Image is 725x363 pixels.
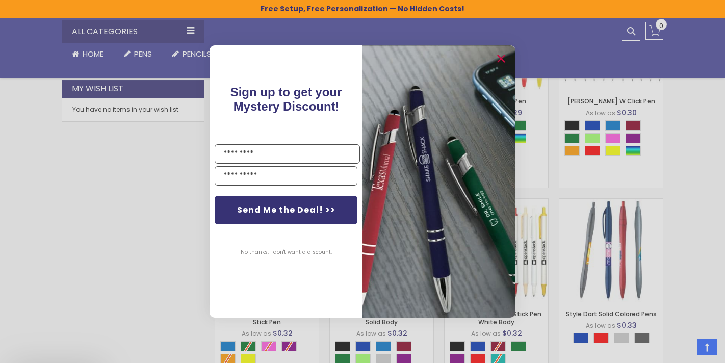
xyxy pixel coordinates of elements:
button: Close dialog [493,50,509,67]
span: Sign up to get your Mystery Discount [230,85,342,113]
button: Send Me the Deal! >> [215,196,357,224]
img: pop-up-image [362,45,515,317]
button: No thanks, I don't want a discount. [236,240,337,265]
iframe: Google Customer Reviews [641,335,725,363]
span: ! [230,85,342,113]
